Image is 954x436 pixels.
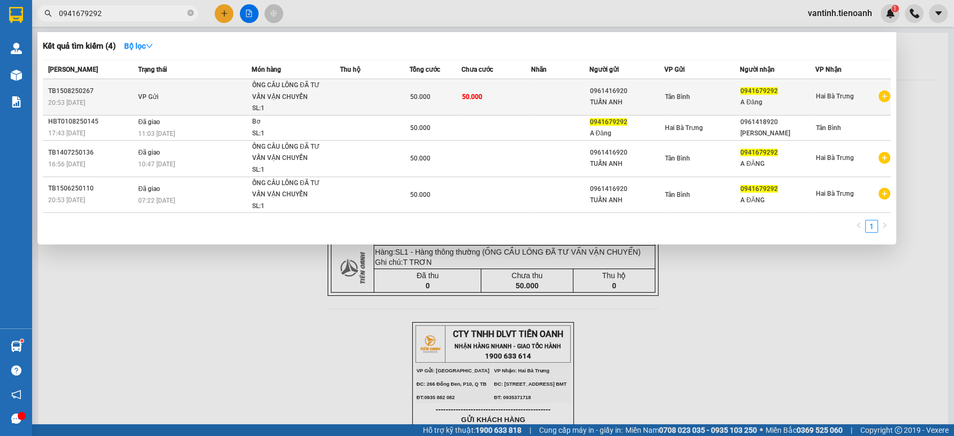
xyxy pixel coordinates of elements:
[589,158,664,170] div: TUẤN ANH
[589,86,664,97] div: 0961416920
[187,10,194,16] span: close-circle
[187,9,194,19] span: close-circle
[48,86,135,97] div: TB1508250267
[665,191,690,198] span: Tân Bình
[410,191,430,198] span: 50.000
[878,220,891,233] button: right
[48,99,85,106] span: 20:53 [DATE]
[816,124,841,132] span: Tân Bình
[252,103,332,114] div: SL: 1
[589,195,664,206] div: TUẤN ANH
[146,42,153,50] span: down
[410,66,440,73] span: Tổng cước
[410,124,430,132] span: 50.000
[116,37,162,55] button: Bộ lọcdown
[740,149,778,156] span: 0941679292
[138,93,158,101] span: VP Gửi
[252,66,281,73] span: Món hàng
[340,66,360,73] span: Thu hộ
[252,128,332,140] div: SL: 1
[138,118,160,126] span: Đã giao
[665,93,690,101] span: Tân Bình
[462,93,482,101] span: 50.000
[11,365,21,376] span: question-circle
[11,96,22,108] img: solution-icon
[43,41,116,52] h3: Kết quả tìm kiếm ( 4 )
[410,155,430,162] span: 50.000
[740,117,815,128] div: 0961418920
[740,128,815,139] div: [PERSON_NAME]
[665,124,703,132] span: Hai Bà Trưng
[252,178,332,201] div: ỐNG CẦU LÔNG ĐÃ TƯ VẤN VẬN CHUYỂN
[664,66,685,73] span: VP Gửi
[852,220,865,233] button: left
[48,147,135,158] div: TB1407250136
[252,116,332,128] div: Bơ
[740,185,778,193] span: 0941679292
[48,129,85,137] span: 17:43 [DATE]
[20,339,24,342] sup: 1
[252,80,332,103] div: ỐNG CẦU LÔNG ĐÃ TƯ VẤN VẬN CHUYỂN
[855,222,862,228] span: left
[410,93,430,101] span: 50.000
[589,97,664,108] div: TUẤN ANH
[11,70,22,81] img: warehouse-icon
[816,190,854,197] span: Hai Bà Trưng
[531,66,547,73] span: Nhãn
[589,147,664,158] div: 0961416920
[589,183,664,195] div: 0961416920
[138,160,175,168] span: 10:47 [DATE]
[138,185,160,193] span: Đã giao
[138,149,160,156] span: Đã giao
[589,128,664,139] div: A Đăng
[138,130,175,137] span: 11:03 [DATE]
[866,220,877,232] a: 1
[11,43,22,54] img: warehouse-icon
[879,90,890,102] span: plus-circle
[881,222,888,228] span: right
[815,66,842,73] span: VP Nhận
[9,7,23,23] img: logo-vxr
[48,160,85,168] span: 16:56 [DATE]
[48,183,135,194] div: TB1506250110
[11,341,22,352] img: warehouse-icon
[865,220,878,233] li: 1
[48,116,135,127] div: HBT0108250145
[589,66,618,73] span: Người gửi
[852,220,865,233] li: Previous Page
[740,97,815,108] div: A Đăng
[879,152,890,164] span: plus-circle
[252,201,332,212] div: SL: 1
[589,118,627,126] span: 0941679292
[740,87,778,95] span: 0941679292
[124,42,153,50] strong: Bộ lọc
[48,66,98,73] span: [PERSON_NAME]
[878,220,891,233] li: Next Page
[461,66,493,73] span: Chưa cước
[138,197,175,204] span: 07:22 [DATE]
[252,164,332,176] div: SL: 1
[138,66,167,73] span: Trạng thái
[59,7,185,19] input: Tìm tên, số ĐT hoặc mã đơn
[740,158,815,170] div: A ĐĂNG
[252,141,332,164] div: ỐNG CẦU LÔNG ĐÃ TƯ VẤN VẬN CHUYỂN
[48,196,85,204] span: 20:53 [DATE]
[879,188,890,200] span: plus-circle
[740,195,815,206] div: A ĐĂNG
[816,93,854,100] span: Hai Bà Trưng
[665,155,690,162] span: Tân Bình
[11,389,21,400] span: notification
[11,414,21,424] span: message
[816,154,854,162] span: Hai Bà Trưng
[44,10,52,17] span: search
[740,66,775,73] span: Người nhận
